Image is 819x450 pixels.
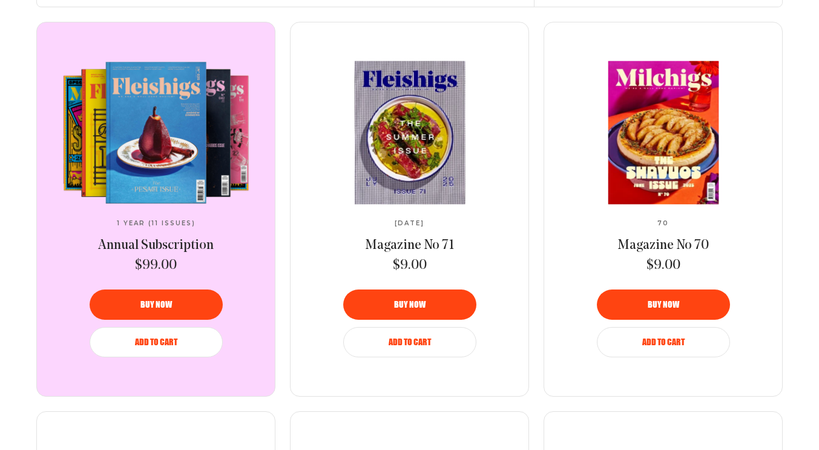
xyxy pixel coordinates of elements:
[98,239,214,253] span: Annual Subscription
[135,338,177,346] span: Add to Cart
[617,239,709,253] span: Magazine No 70
[98,237,214,255] a: Annual Subscription
[597,327,730,357] button: Add to Cart
[308,61,511,204] img: Magazine No 71
[393,257,427,275] span: $9.00
[394,300,426,309] span: Buy now
[642,338,685,346] span: Add to Cart
[562,61,765,204] a: Magazine No 70Magazine No 70
[648,300,679,309] span: Buy now
[140,300,172,309] span: Buy now
[90,327,223,357] button: Add to Cart
[597,290,730,320] button: Buy now
[395,220,424,227] span: [DATE]
[117,220,196,227] span: 1 Year (11 Issues)
[343,290,476,320] button: Buy now
[389,338,431,346] span: Add to Cart
[90,290,223,320] button: Buy now
[55,61,257,204] a: Annual SubscriptionAnnual Subscription
[617,237,709,255] a: Magazine No 70
[646,257,680,275] span: $9.00
[657,220,669,227] span: 70
[55,61,257,204] img: Annual Subscription
[365,239,454,253] span: Magazine No 71
[309,61,511,204] a: Magazine No 71Magazine No 71
[365,237,454,255] a: Magazine No 71
[135,257,177,275] span: $99.00
[343,327,476,357] button: Add to Cart
[562,61,765,204] img: Magazine No 70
